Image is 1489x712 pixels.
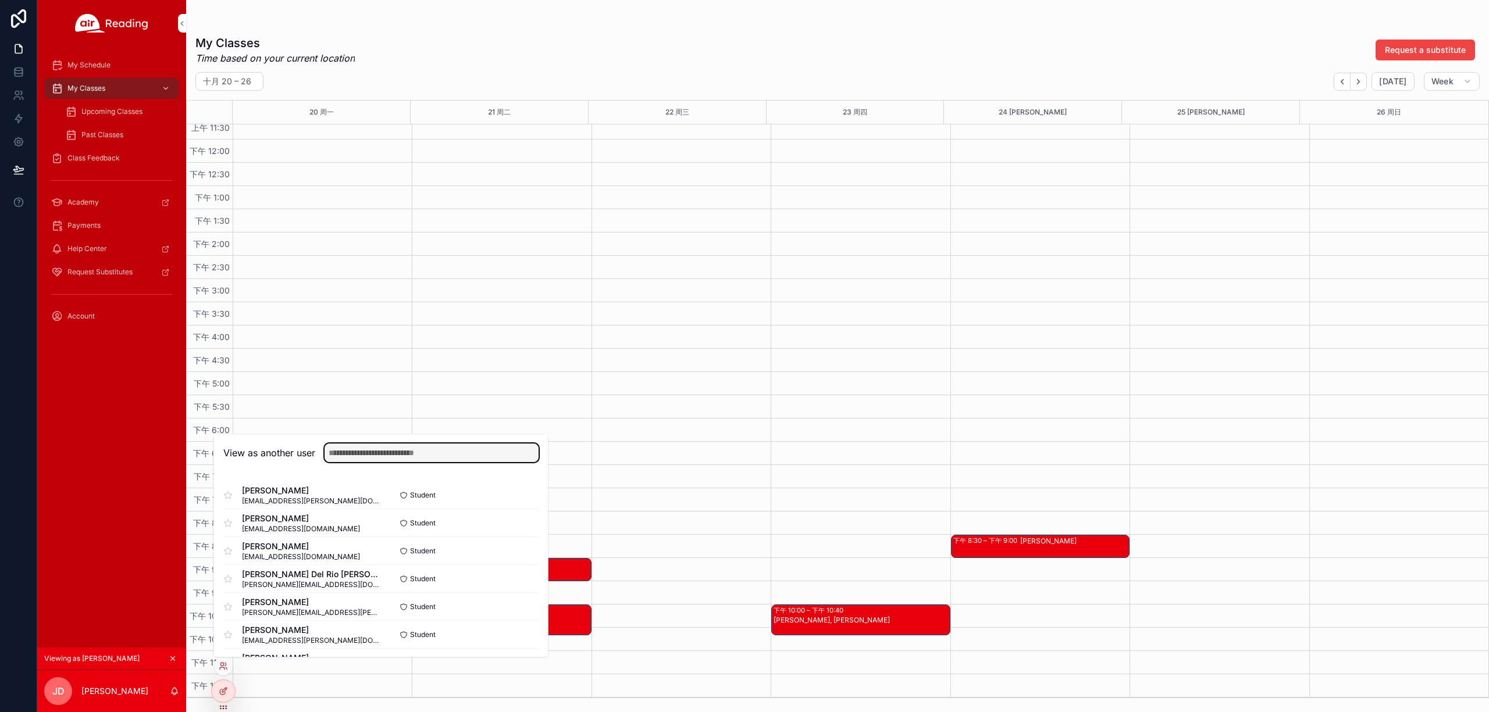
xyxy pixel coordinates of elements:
[242,513,360,524] span: [PERSON_NAME]
[81,107,143,116] span: Upcoming Classes
[67,60,111,70] span: My Schedule
[410,574,436,584] span: Student
[242,524,360,534] span: [EMAIL_ADDRESS][DOMAIN_NAME]
[191,495,233,505] span: 下午 7:30
[665,101,689,124] button: 22 周三
[67,84,105,93] span: My Classes
[190,425,233,435] span: 下午 6:00
[190,332,233,342] span: 下午 4:00
[203,76,251,87] h2: 十月 20 – 26
[190,448,233,458] span: 下午 6:30
[1424,72,1480,91] button: Week
[188,681,233,690] span: 下午 11:30
[772,605,949,635] div: 下午 10:00 – 下午 10:40[PERSON_NAME], [PERSON_NAME]
[187,611,233,621] span: 下午 10:00
[192,216,233,226] span: 下午 1:30
[81,130,123,139] span: Past Classes
[67,312,95,321] span: Account
[37,46,186,342] div: scrollable content
[190,564,233,574] span: 下午 9:00
[1334,73,1351,91] button: Back
[242,624,381,636] span: [PERSON_NAME]
[190,588,233,597] span: 下午 9:30
[44,654,140,663] span: Viewing as [PERSON_NAME]
[242,596,381,608] span: [PERSON_NAME]
[58,124,179,145] a: Past Classes
[1372,72,1414,91] button: [DATE]
[952,535,1129,557] div: 下午 8:30 – 下午 9:00[PERSON_NAME]
[843,101,867,124] button: 23 周四
[410,630,436,639] span: Student
[187,146,233,156] span: 下午 12:00
[190,262,233,272] span: 下午 2:30
[75,14,148,33] img: App logo
[191,471,233,481] span: 下午 7:00
[190,239,233,249] span: 下午 2:00
[67,267,133,277] span: Request Substitutes
[410,546,436,556] span: Student
[242,580,381,589] span: [PERSON_NAME][EMAIL_ADDRESS][DOMAIN_NAME]
[67,153,120,163] span: Class Feedback
[242,496,381,506] span: [EMAIL_ADDRESS][PERSON_NAME][DOMAIN_NAME]
[44,78,179,99] a: My Classes
[309,101,334,124] button: 20 周一
[1376,40,1475,60] button: Request a substitute
[1020,536,1128,546] div: [PERSON_NAME]
[188,657,233,667] span: 下午 11:00
[242,485,381,496] span: [PERSON_NAME]
[81,685,148,697] p: [PERSON_NAME]
[192,192,233,202] span: 下午 1:00
[242,552,360,561] span: [EMAIL_ADDRESS][DOMAIN_NAME]
[774,606,846,615] div: 下午 10:00 – 下午 10:40
[58,101,179,122] a: Upcoming Classes
[410,602,436,611] span: Student
[223,446,315,460] h2: View as another user
[67,221,101,230] span: Payments
[190,518,233,528] span: 下午 8:00
[242,636,381,645] span: [EMAIL_ADDRESS][PERSON_NAME][DOMAIN_NAME]
[774,616,949,625] div: [PERSON_NAME], [PERSON_NAME]
[1351,73,1367,91] button: Next
[187,169,233,179] span: 下午 12:30
[242,568,381,580] span: [PERSON_NAME] Del Rio [PERSON_NAME]
[190,309,233,319] span: 下午 3:30
[953,536,1020,545] div: 下午 8:30 – 下午 9:00
[188,123,233,133] span: 上午 11:30
[67,244,107,253] span: Help Center
[187,634,233,644] span: 下午 10:30
[44,148,179,169] a: Class Feedback
[190,541,233,551] span: 下午 8:30
[44,238,179,259] a: Help Center
[1177,101,1245,124] div: 25 [PERSON_NAME]
[1377,101,1401,124] button: 26 周日
[410,491,436,500] span: Student
[1431,76,1454,87] span: Week
[999,101,1067,124] button: 24 [PERSON_NAME]
[242,652,381,664] span: [PERSON_NAME]
[44,262,179,282] a: Request Substitutes
[191,378,233,388] span: 下午 5:00
[242,608,381,617] span: [PERSON_NAME][EMAIL_ADDRESS][PERSON_NAME][DOMAIN_NAME]
[190,355,233,365] span: 下午 4:30
[195,51,355,65] em: Time based on your current location
[44,306,179,327] a: Account
[44,55,179,76] a: My Schedule
[195,35,355,51] h1: My Classes
[52,684,65,698] span: JD
[44,215,179,236] a: Payments
[1379,76,1406,87] span: [DATE]
[191,402,233,412] span: 下午 5:30
[488,101,511,124] button: 21 周二
[410,518,436,528] span: Student
[1385,44,1466,56] span: Request a substitute
[44,192,179,213] a: Academy
[242,541,360,552] span: [PERSON_NAME]
[190,285,233,295] span: 下午 3:00
[67,198,99,207] span: Academy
